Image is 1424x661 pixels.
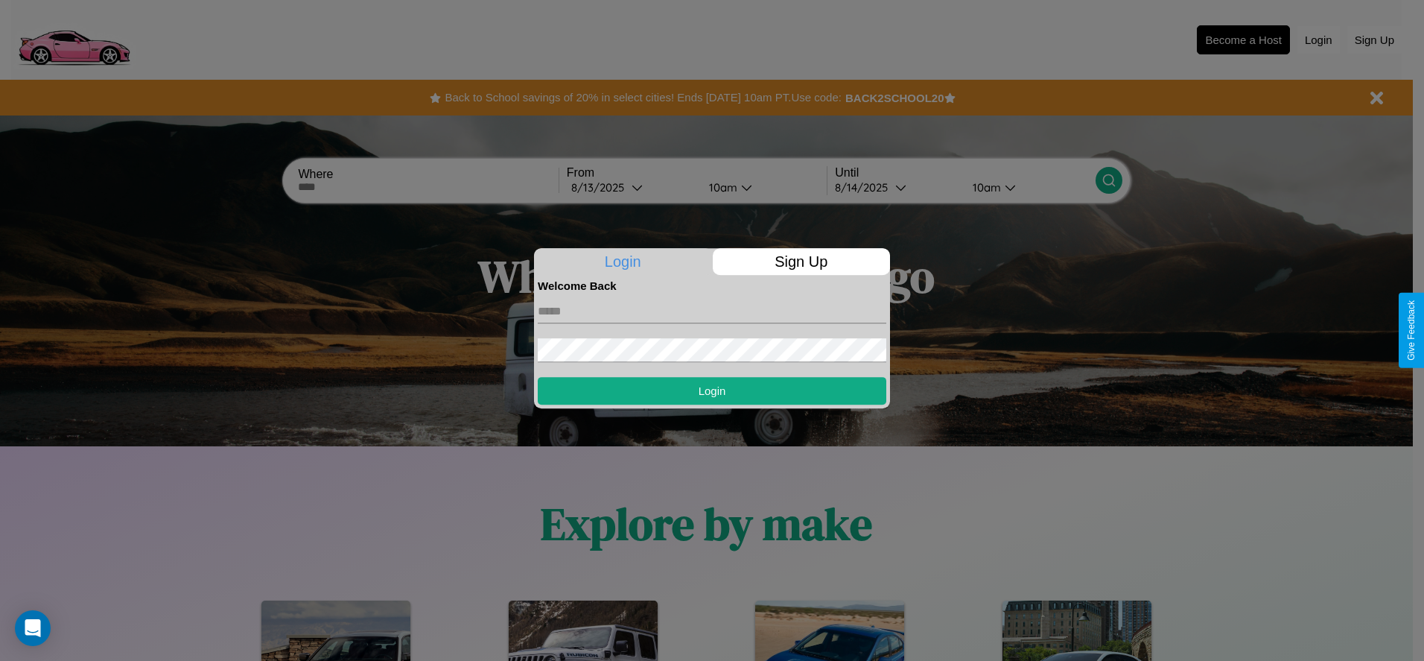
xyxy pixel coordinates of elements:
p: Login [534,248,712,275]
p: Sign Up [713,248,891,275]
div: Give Feedback [1406,300,1417,361]
button: Login [538,377,886,405]
h4: Welcome Back [538,279,886,292]
div: Open Intercom Messenger [15,610,51,646]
